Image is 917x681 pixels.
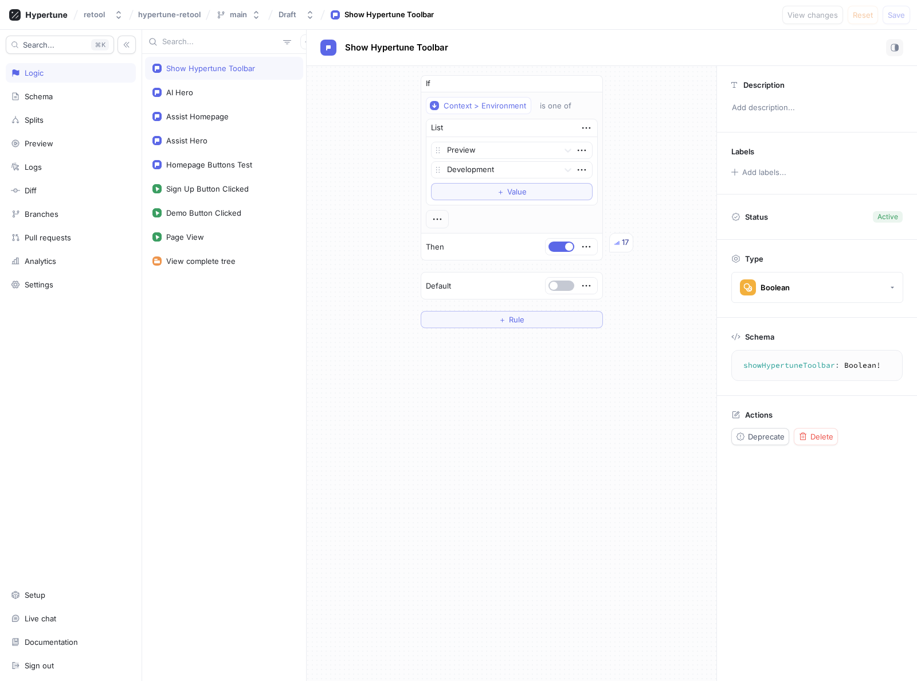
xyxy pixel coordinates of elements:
div: View complete tree [166,256,236,266]
div: Page View [166,232,204,242]
div: Context > Environment [444,101,526,111]
div: Boolean [761,283,790,293]
span: Delete [810,433,833,440]
div: Sign out [25,661,54,670]
input: Search... [162,36,279,48]
button: Search...K [6,36,114,54]
span: Search... [23,41,54,48]
div: main [230,10,247,20]
span: Rule [509,316,524,323]
div: Setup [25,590,45,600]
p: Type [745,254,763,263]
p: Status [745,209,768,225]
p: If [426,78,430,89]
button: Add labels... [727,165,789,180]
button: Draft [274,5,319,24]
span: View changes [787,11,838,18]
p: Then [426,242,444,253]
div: Schema [25,92,53,101]
div: is one of [540,101,571,111]
button: ＋Rule [421,311,603,328]
button: Deprecate [731,428,789,445]
div: Pull requests [25,233,71,242]
div: Splits [25,115,44,124]
button: Delete [794,428,838,445]
div: Homepage Buttons Test [166,160,252,169]
div: Diff [25,186,37,195]
div: 17 [622,237,629,248]
span: hypertune-retool [138,10,201,18]
div: Show Hypertune Toolbar [344,9,434,21]
textarea: showHypertuneToolbar: Boolean! [736,355,898,376]
button: retool [79,5,128,24]
button: Context > Environment [426,97,531,114]
span: Show Hypertune Toolbar [345,43,448,52]
div: Assist Hero [166,136,207,145]
p: Schema [745,332,774,341]
p: Actions [745,410,773,419]
div: Assist Homepage [166,112,229,121]
div: Logs [25,162,42,172]
div: Demo Button Clicked [166,208,241,217]
span: Deprecate [748,433,785,440]
p: Description [743,80,785,89]
div: Branches [25,209,58,219]
p: Add description... [727,98,907,118]
div: Settings [25,280,53,289]
a: Documentation [6,632,136,652]
span: ＋ [497,188,504,195]
div: Active [877,212,898,222]
span: Reset [853,11,873,18]
div: Add labels... [742,169,786,176]
div: Analytics [25,256,56,266]
button: View changes [782,6,843,24]
button: main [211,5,265,24]
span: ＋ [499,316,506,323]
div: Sign Up Button Clicked [166,184,249,193]
span: Save [888,11,905,18]
div: Preview [25,139,53,148]
button: Reset [848,6,878,24]
div: Show Hypertune Toolbar [166,64,255,73]
button: Boolean [731,272,903,303]
p: Labels [731,147,754,156]
div: Logic [25,68,44,77]
div: AI Hero [166,88,193,97]
div: Live chat [25,614,56,623]
div: retool [84,10,105,20]
button: ＋Value [431,183,593,200]
button: is one of [535,97,588,114]
div: Draft [279,10,296,20]
div: List [431,122,443,134]
div: Documentation [25,637,78,647]
button: Save [883,6,910,24]
div: K [91,39,109,50]
span: Value [507,188,527,195]
p: Default [426,281,451,292]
